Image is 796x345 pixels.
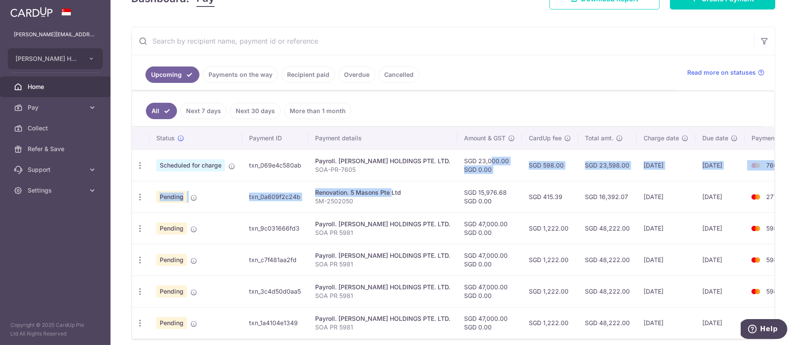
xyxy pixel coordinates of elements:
[578,212,637,244] td: SGD 48,222.00
[695,181,745,212] td: [DATE]
[242,275,308,307] td: txn_3c4d50d0aa5
[230,103,281,119] a: Next 30 days
[203,66,278,83] a: Payments on the way
[637,149,695,181] td: [DATE]
[379,66,419,83] a: Cancelled
[156,191,187,203] span: Pending
[457,149,522,181] td: SGD 23,000.00 SGD 0.00
[242,307,308,339] td: txn_1a4104e1349
[8,48,103,69] button: [PERSON_NAME] HOLDINGS PTE. LTD.
[522,307,578,339] td: SGD 1,222.00
[180,103,227,119] a: Next 7 days
[242,181,308,212] td: txn_0a609f2c24b
[457,181,522,212] td: SGD 15,976.68 SGD 0.00
[585,134,613,142] span: Total amt.
[637,181,695,212] td: [DATE]
[156,159,225,171] span: Scheduled for charge
[242,212,308,244] td: txn_9c031666fd3
[637,307,695,339] td: [DATE]
[28,145,85,153] span: Refer & Save
[522,149,578,181] td: SGD 598.00
[741,319,787,341] iframe: Opens a widget where you can find more information
[315,314,450,323] div: Payroll. [PERSON_NAME] HOLDINGS PTE. LTD.
[315,197,450,206] p: 5M-2502050
[747,318,764,328] img: Bank Card
[766,193,781,200] span: 2779
[315,260,450,269] p: SOA PR 5981
[156,134,175,142] span: Status
[522,212,578,244] td: SGD 1,222.00
[156,285,187,298] span: Pending
[687,68,756,77] span: Read more on statuses
[637,212,695,244] td: [DATE]
[156,317,187,329] span: Pending
[28,103,85,112] span: Pay
[156,254,187,266] span: Pending
[315,228,450,237] p: SOA PR 5981
[457,307,522,339] td: SGD 47,000.00 SGD 0.00
[747,286,764,297] img: Bank Card
[687,68,764,77] a: Read more on statuses
[702,134,728,142] span: Due date
[315,220,450,228] div: Payroll. [PERSON_NAME] HOLDINGS PTE. LTD.
[522,244,578,275] td: SGD 1,222.00
[132,27,754,55] input: Search by recipient name, payment id or reference
[695,244,745,275] td: [DATE]
[522,275,578,307] td: SGD 1,222.00
[28,124,85,133] span: Collect
[578,149,637,181] td: SGD 23,598.00
[242,244,308,275] td: txn_c7f481aa2fd
[578,244,637,275] td: SGD 48,222.00
[16,54,79,63] span: [PERSON_NAME] HOLDINGS PTE. LTD.
[315,251,450,260] div: Payroll. [PERSON_NAME] HOLDINGS PTE. LTD.
[747,255,764,265] img: Bank Card
[695,149,745,181] td: [DATE]
[28,186,85,195] span: Settings
[747,223,764,234] img: Bank Card
[315,188,450,197] div: Renovation. 5 Masons Pte Ltd
[747,160,764,171] img: Bank Card
[578,275,637,307] td: SGD 48,222.00
[281,66,335,83] a: Recipient paid
[464,134,505,142] span: Amount & GST
[315,291,450,300] p: SOA PR 5981
[338,66,375,83] a: Overdue
[637,275,695,307] td: [DATE]
[695,307,745,339] td: [DATE]
[146,103,177,119] a: All
[156,222,187,234] span: Pending
[766,225,780,232] span: 5981
[522,181,578,212] td: SGD 415.39
[766,288,780,295] span: 5981
[766,161,781,169] span: 7605
[28,82,85,91] span: Home
[747,192,764,202] img: Bank Card
[242,149,308,181] td: txn_069e4c580ab
[457,212,522,244] td: SGD 47,000.00 SGD 0.00
[315,157,450,165] div: Payroll. [PERSON_NAME] HOLDINGS PTE. LTD.
[28,165,85,174] span: Support
[578,307,637,339] td: SGD 48,222.00
[284,103,351,119] a: More than 1 month
[637,244,695,275] td: [DATE]
[315,165,450,174] p: SOA-PR-7605
[10,7,53,17] img: CardUp
[242,127,308,149] th: Payment ID
[766,256,780,263] span: 5981
[695,212,745,244] td: [DATE]
[315,283,450,291] div: Payroll. [PERSON_NAME] HOLDINGS PTE. LTD.
[308,127,457,149] th: Payment details
[145,66,199,83] a: Upcoming
[644,134,679,142] span: Charge date
[457,275,522,307] td: SGD 47,000.00 SGD 0.00
[14,30,97,39] p: [PERSON_NAME][EMAIL_ADDRESS][DOMAIN_NAME]
[695,275,745,307] td: [DATE]
[578,181,637,212] td: SGD 16,392.07
[457,244,522,275] td: SGD 47,000.00 SGD 0.00
[529,134,562,142] span: CardUp fee
[315,323,450,332] p: SOA PR 5981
